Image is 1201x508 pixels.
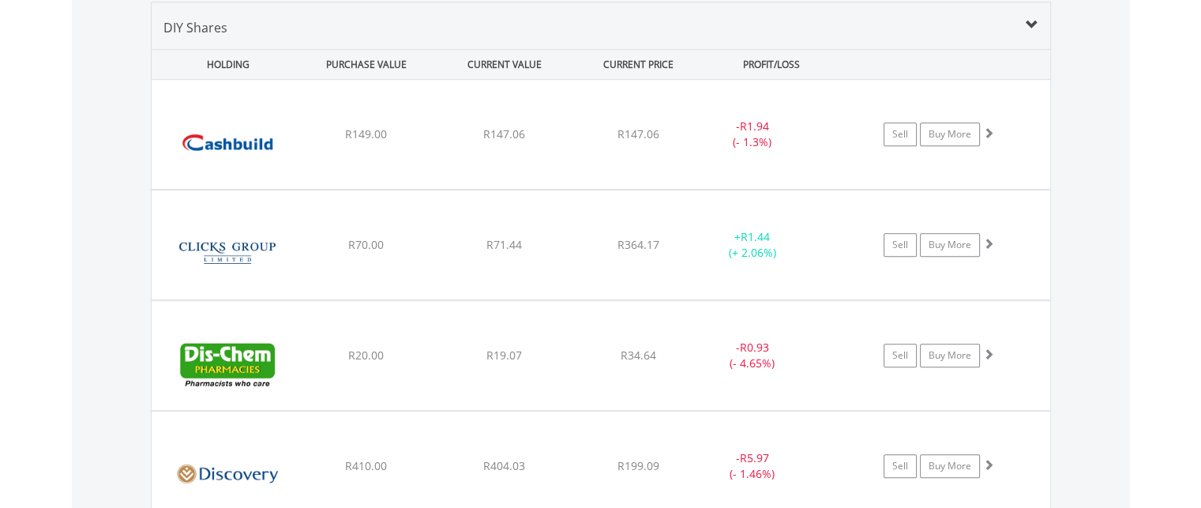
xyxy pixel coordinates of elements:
span: R20.00 [348,348,384,363]
span: R34.64 [621,348,656,363]
a: Sell [884,344,917,367]
span: R70.00 [348,237,384,252]
span: R147.06 [617,126,659,141]
div: - (- 1.3%) [693,119,813,150]
span: R0.93 [740,340,769,355]
span: R149.00 [345,126,387,141]
span: R5.97 [740,450,769,465]
div: HOLDING [152,50,296,79]
img: EQU.ZA.CLS.png [160,210,295,295]
span: R404.03 [483,458,525,473]
div: - (- 4.65%) [693,340,813,371]
span: DIY Shares [163,19,227,36]
span: R410.00 [345,458,387,473]
div: + (+ 2.06%) [693,229,813,261]
a: Buy More [920,344,980,367]
div: CURRENT VALUE [437,50,572,79]
a: Sell [884,122,917,146]
a: Buy More [920,454,980,478]
div: CURRENT PRICE [575,50,700,79]
img: EQU.ZA.CSB.png [160,100,295,185]
div: - (- 1.46%) [693,450,813,482]
div: PROFIT/LOSS [704,50,839,79]
a: Sell [884,454,917,478]
span: R147.06 [483,126,525,141]
span: R1.44 [741,229,770,244]
a: Sell [884,233,917,257]
span: R19.07 [486,348,522,363]
img: EQU.ZA.DCP.png [160,321,295,406]
span: R71.44 [486,237,522,252]
span: R1.94 [740,119,769,134]
a: Buy More [920,233,980,257]
a: Buy More [920,122,980,146]
span: R199.09 [617,458,659,473]
div: PURCHASE VALUE [299,50,434,79]
span: R364.17 [617,237,659,252]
